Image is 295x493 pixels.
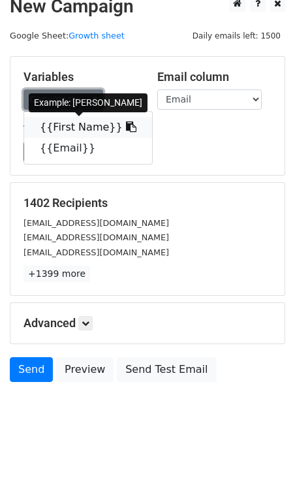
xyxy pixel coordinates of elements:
[23,218,169,228] small: [EMAIL_ADDRESS][DOMAIN_NAME]
[188,29,285,43] span: Daily emails left: 1500
[23,247,169,257] small: [EMAIL_ADDRESS][DOMAIN_NAME]
[10,31,125,40] small: Google Sheet:
[23,196,272,210] h5: 1402 Recipients
[188,31,285,40] a: Daily emails left: 1500
[23,316,272,330] h5: Advanced
[29,93,147,112] div: Example: [PERSON_NAME]
[24,138,152,159] a: {{Email}}
[10,357,53,382] a: Send
[56,357,114,382] a: Preview
[23,89,103,110] a: Copy/paste...
[69,31,125,40] a: Growth sheet
[230,430,295,493] iframe: Chat Widget
[117,357,216,382] a: Send Test Email
[23,232,169,242] small: [EMAIL_ADDRESS][DOMAIN_NAME]
[23,266,90,282] a: +1399 more
[24,117,152,138] a: {{First Name}}
[157,70,272,84] h5: Email column
[23,70,138,84] h5: Variables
